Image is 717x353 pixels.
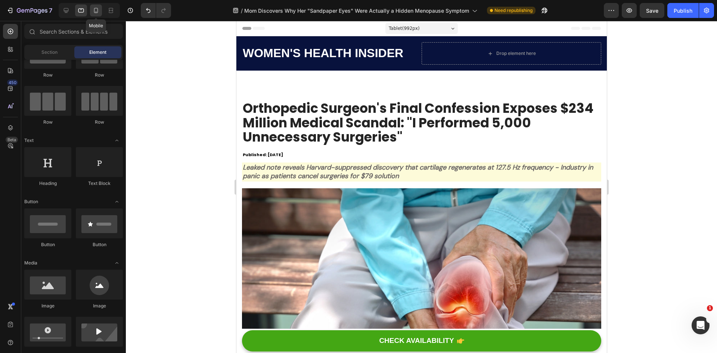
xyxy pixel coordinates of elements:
[6,131,47,137] span: Published: [DATE]
[76,119,123,126] div: Row
[76,303,123,309] div: Image
[6,137,18,143] div: Beta
[692,316,710,334] iframe: Intercom live chat
[24,241,71,248] div: Button
[3,3,56,18] button: 7
[241,7,243,15] span: /
[24,72,71,78] div: Row
[7,80,18,86] div: 450
[6,80,365,142] h2: Orthopedic Surgeon's Final Confession Exposes $234 Million Medical Scandal: "I Performed 5,000 Un...
[49,6,52,15] p: 7
[24,137,34,144] span: Text
[24,24,123,39] input: Search Sections & Elements
[89,49,106,56] span: Element
[111,257,123,269] span: Toggle open
[674,7,692,15] div: Publish
[76,241,123,248] div: Button
[111,196,123,208] span: Toggle open
[494,7,533,14] span: Need republishing
[141,3,171,18] div: Undo/Redo
[667,3,699,18] button: Publish
[143,316,217,323] strong: CHECK AVAILABILITY
[41,49,58,56] span: Section
[260,30,299,35] div: Drop element here
[707,305,713,311] span: 1
[24,198,38,205] span: Button
[640,3,664,18] button: Save
[76,180,123,187] div: Text Block
[24,260,37,266] span: Media
[646,7,658,14] span: Save
[6,309,365,331] a: CHECK AVAILABILITY
[244,7,469,15] span: Mom Discovers Why Her "Sandpaper Eyes" Were Actually a Hidden Menopause Symptom
[24,303,71,309] div: Image
[24,180,71,187] div: Heading
[111,134,123,146] span: Toggle open
[6,142,357,160] i: Leaked note reveals Harvard-suppressed discovery that cartilage regenerates at 127.5 Hz frequency...
[236,21,607,353] iframe: Design area
[76,72,123,78] div: Row
[24,119,71,126] div: Row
